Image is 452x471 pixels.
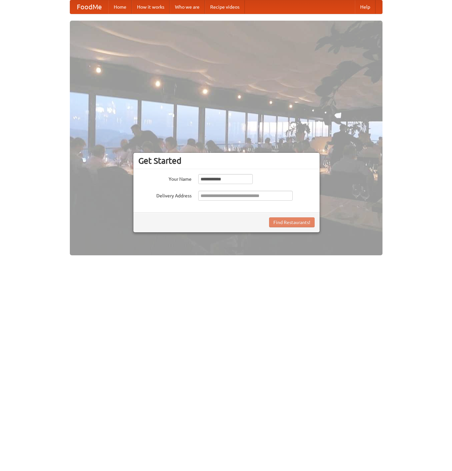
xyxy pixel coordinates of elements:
[132,0,170,14] a: How it works
[70,0,108,14] a: FoodMe
[205,0,245,14] a: Recipe videos
[138,191,192,199] label: Delivery Address
[170,0,205,14] a: Who we are
[355,0,376,14] a: Help
[138,174,192,182] label: Your Name
[269,217,315,227] button: Find Restaurants!
[108,0,132,14] a: Home
[138,156,315,166] h3: Get Started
